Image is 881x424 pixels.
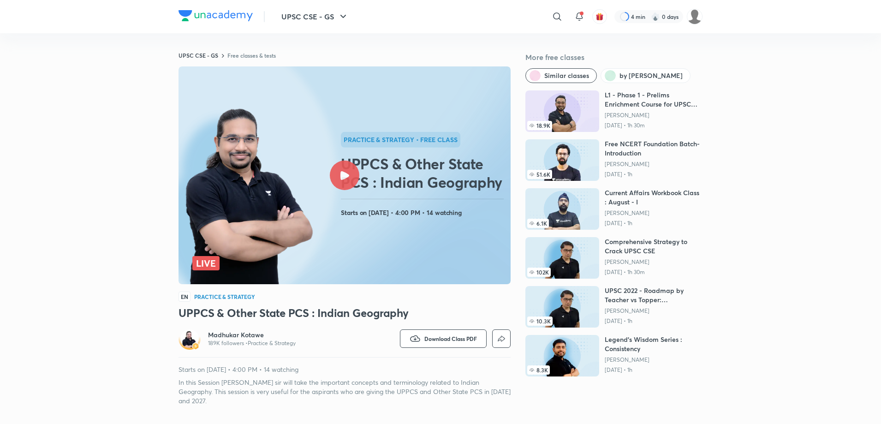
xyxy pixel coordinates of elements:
[179,305,511,320] h3: UPPCS & Other State PCS : Indian Geography
[227,52,276,59] a: Free classes & tests
[527,170,552,179] span: 51.6K
[605,269,702,276] p: [DATE] • 1h 30m
[208,340,296,347] p: 189K followers • Practice & Strategy
[592,9,607,24] button: avatar
[605,286,702,305] h6: UPSC 2022 - Roadmap by Teacher vs Topper: [PERSON_NAME] & [PERSON_NAME]
[527,317,553,326] span: 10.3K
[605,366,702,374] p: [DATE] • 1h
[400,329,487,348] button: Download Class PDF
[179,328,201,350] a: Avatarbadge
[424,335,477,342] span: Download Class PDF
[605,209,702,217] a: [PERSON_NAME]
[179,10,253,21] img: Company Logo
[605,139,702,158] h6: Free NCERT Foundation Batch- Introduction
[341,155,507,191] h2: UPPCS & Other State PCS : Indian Geography
[687,9,702,24] img: Piali K
[192,343,199,349] img: badge
[605,356,702,364] a: [PERSON_NAME]
[605,90,702,109] h6: L1 - Phase 1 - Prelims Enrichment Course for UPSC 2024 - [PERSON_NAME]
[544,71,589,80] span: Similar classes
[595,12,604,21] img: avatar
[179,365,511,374] p: Starts on [DATE] • 4:00 PM • 14 watching
[605,307,702,315] a: [PERSON_NAME]
[180,329,199,348] img: Avatar
[605,161,702,168] a: [PERSON_NAME]
[179,10,253,24] a: Company Logo
[605,112,702,119] a: [PERSON_NAME]
[194,294,255,299] h4: Practice & Strategy
[179,378,511,406] p: In this Session [PERSON_NAME] sir will take the important concepts and terminology related to Ind...
[605,317,702,325] p: [DATE] • 1h
[208,330,296,340] a: Madhukar Kotawe
[341,207,507,219] h4: Starts on [DATE] • 4:00 PM • 14 watching
[601,68,691,83] button: by Madhukar Kotawe
[276,7,354,26] button: UPSC CSE - GS
[605,335,702,353] h6: Legend's Wisdom Series : Consistency
[605,237,702,256] h6: Comprehensive Strategy to Crack UPSC CSE
[527,268,551,277] span: 102K
[527,121,552,130] span: 18.9K
[525,68,597,83] button: Similar classes
[525,52,702,63] h5: More free classes
[651,12,660,21] img: streak
[527,219,549,228] span: 6.1K
[605,122,702,129] p: [DATE] • 1h 30m
[179,292,190,302] span: EN
[619,71,683,80] span: by Madhukar Kotawe
[179,52,218,59] a: UPSC CSE - GS
[605,188,702,207] h6: Current Affairs Workbook Class : August - I
[605,171,702,178] p: [DATE] • 1h
[605,258,702,266] a: [PERSON_NAME]
[605,220,702,227] p: [DATE] • 1h
[527,365,550,375] span: 8.3K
